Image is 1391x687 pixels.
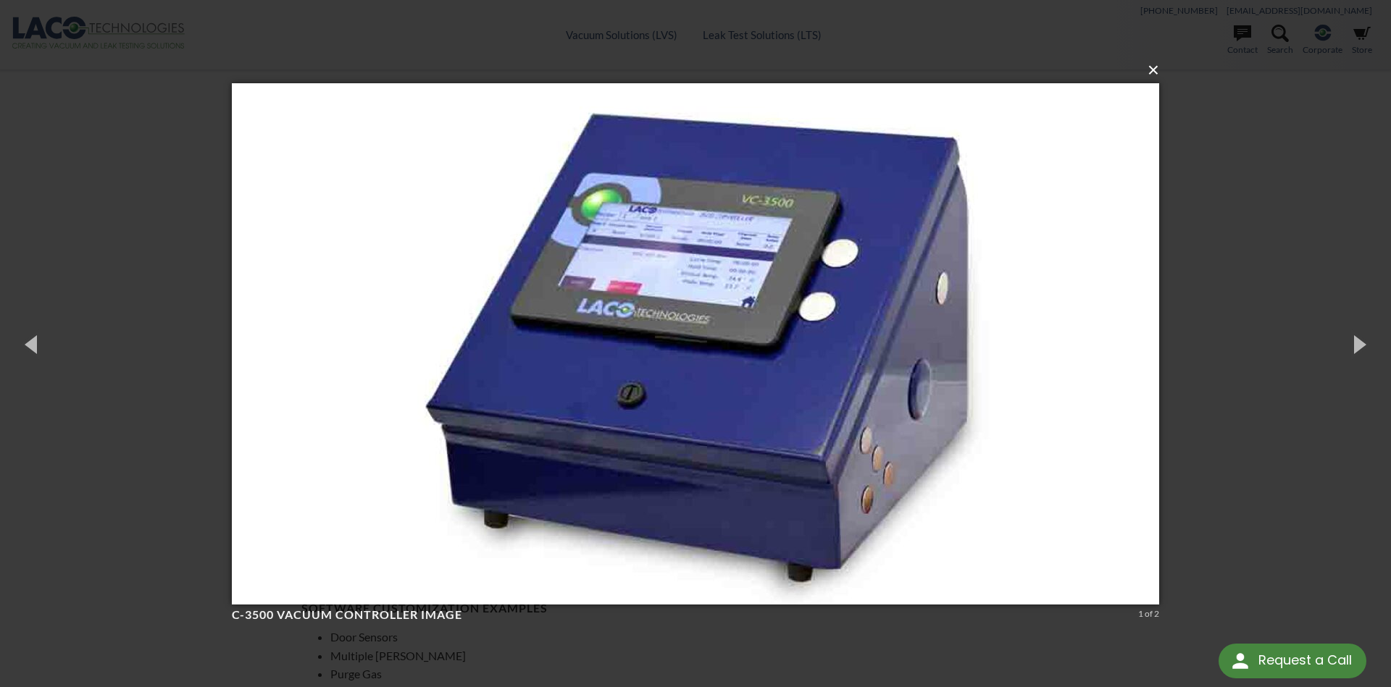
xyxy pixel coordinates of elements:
button: Next (Right arrow key) [1326,304,1391,384]
div: Request a Call [1258,644,1352,677]
img: round button [1229,649,1252,673]
div: Request a Call [1219,644,1366,678]
button: × [236,54,1164,86]
div: 1 of 2 [1138,607,1159,620]
h4: C-3500 Vacuum Controller image [232,607,1133,623]
img: C-3500 Vacuum Controller image [232,54,1159,633]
